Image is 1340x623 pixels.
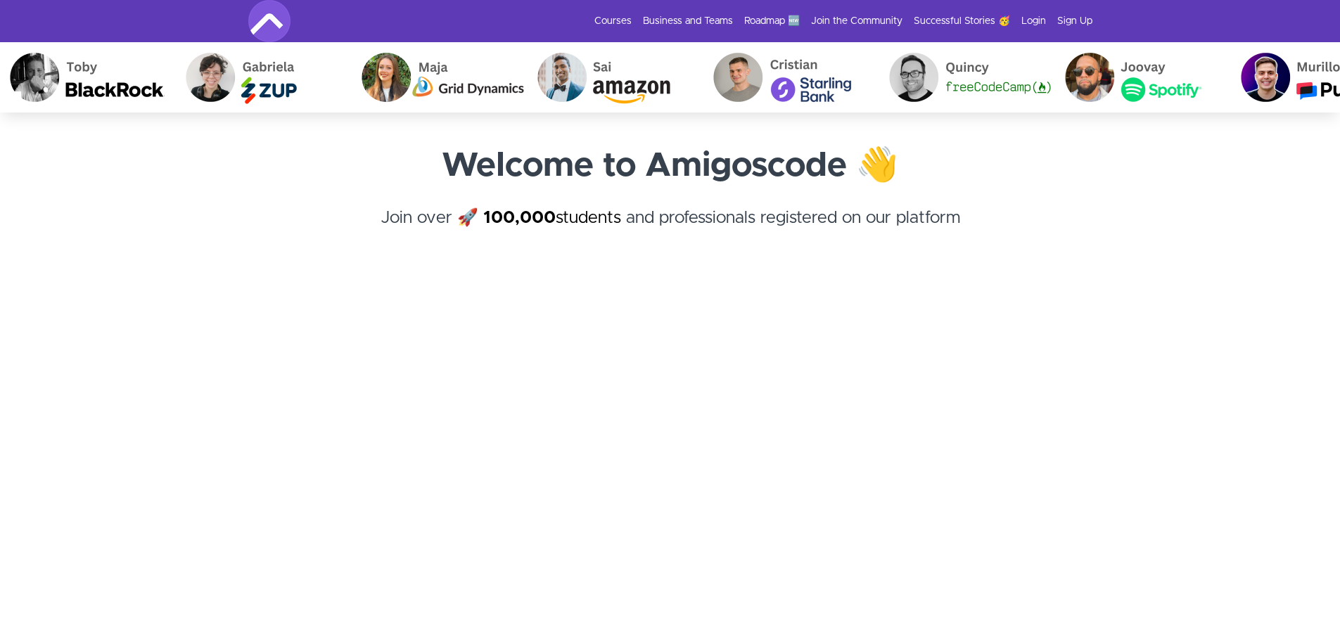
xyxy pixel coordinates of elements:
[744,14,800,28] a: Roadmap 🆕
[483,210,556,226] strong: 100,000
[914,14,1010,28] a: Successful Stories 🥳
[701,42,876,113] img: Cristian
[1052,42,1228,113] img: Joovay
[876,42,1052,113] img: Quincy
[525,42,701,113] img: Sai
[483,210,621,226] a: 100,000students
[594,14,632,28] a: Courses
[173,42,349,113] img: Gabriela
[643,14,733,28] a: Business and Teams
[349,42,525,113] img: Maja
[248,205,1092,256] h4: Join over 🚀 and professionals registered on our platform
[811,14,902,28] a: Join the Community
[442,149,898,183] strong: Welcome to Amigoscode 👋
[1057,14,1092,28] a: Sign Up
[1021,14,1046,28] a: Login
